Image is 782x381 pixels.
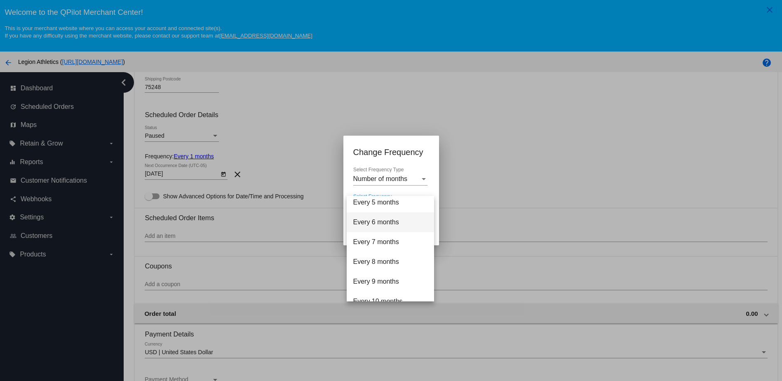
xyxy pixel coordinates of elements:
span: Every 10 months [353,292,427,311]
span: Every 6 months [353,212,427,232]
span: Every 5 months [353,193,427,212]
span: Every 7 months [353,232,427,252]
span: Every 9 months [353,272,427,292]
span: Every 8 months [353,252,427,272]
